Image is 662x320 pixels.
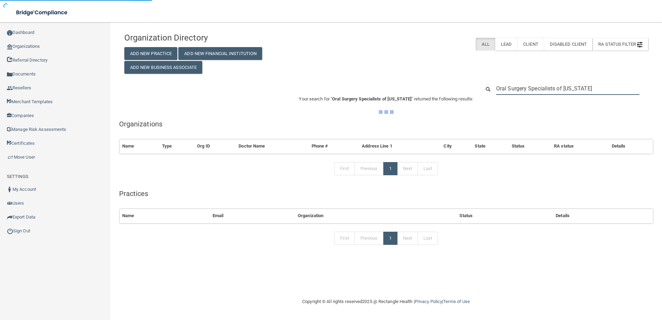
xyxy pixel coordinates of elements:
[7,30,12,36] img: ic_dashboard_dark.d01f4a41.png
[210,209,295,223] th: Email
[7,44,12,50] img: organization-icon.f8decf85.png
[397,162,418,175] a: Next
[415,299,442,304] a: Privacy Policy
[383,232,397,245] a: 1
[119,190,653,197] h5: Practices
[7,201,12,206] img: icon-users.e205127d.png
[119,139,159,153] th: Name
[418,232,438,245] a: Last
[124,61,203,74] button: Add New Business Associate
[496,82,639,95] input: Search
[236,139,308,153] th: Doctor Name
[397,232,418,245] a: Next
[334,162,355,175] a: First
[194,139,236,153] th: Org ID
[359,139,441,153] th: Address Line 1
[7,228,13,234] img: ic_power_dark.7ecde6b1.png
[457,209,553,223] th: Status
[383,162,397,175] a: 1
[418,162,438,175] a: Last
[379,110,394,114] img: ajax-loader.4d491dd7.gif
[553,209,653,223] th: Details
[7,154,14,161] img: briefcase.64adab9b.png
[355,232,384,245] a: Previous
[295,209,457,223] th: Organization
[119,95,653,103] p: Your search for " " returned the following results:
[637,42,643,47] img: icon-filter@2x.21656d0b.png
[119,209,210,223] th: Name
[476,38,495,51] label: All
[7,172,28,181] label: SETTINGS
[509,139,551,153] th: Status
[544,38,593,51] label: Disabled Client
[441,139,472,153] th: City
[178,47,262,60] button: Add New Financial Institution
[119,120,653,128] h5: Organizations
[517,38,544,51] label: Client
[10,6,74,20] img: bridge_compliance_login_screen.278c3ca4.svg
[332,96,412,101] span: Oral Surgery Specialists of [US_STATE]
[7,72,12,77] img: icon-documents.8dae5593.png
[598,42,643,47] span: RA Status Filter
[7,187,12,192] img: ic_user_dark.df1a06c3.png
[334,232,355,245] a: First
[7,86,12,91] img: ic_reseller.de258add.png
[472,139,509,153] th: State
[309,139,359,153] th: Phone #
[260,291,512,313] div: Copyright © All rights reserved 2025 @ Rectangle Health | |
[7,214,12,220] img: icon-export.b9366987.png
[495,38,517,51] label: Lead
[124,33,292,42] h4: Organization Directory
[443,299,470,304] a: Terms of Use
[551,139,609,153] th: RA status
[124,47,178,60] button: Add New Practice
[609,139,653,153] th: Details
[159,139,194,153] th: Type
[355,162,384,175] a: Previous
